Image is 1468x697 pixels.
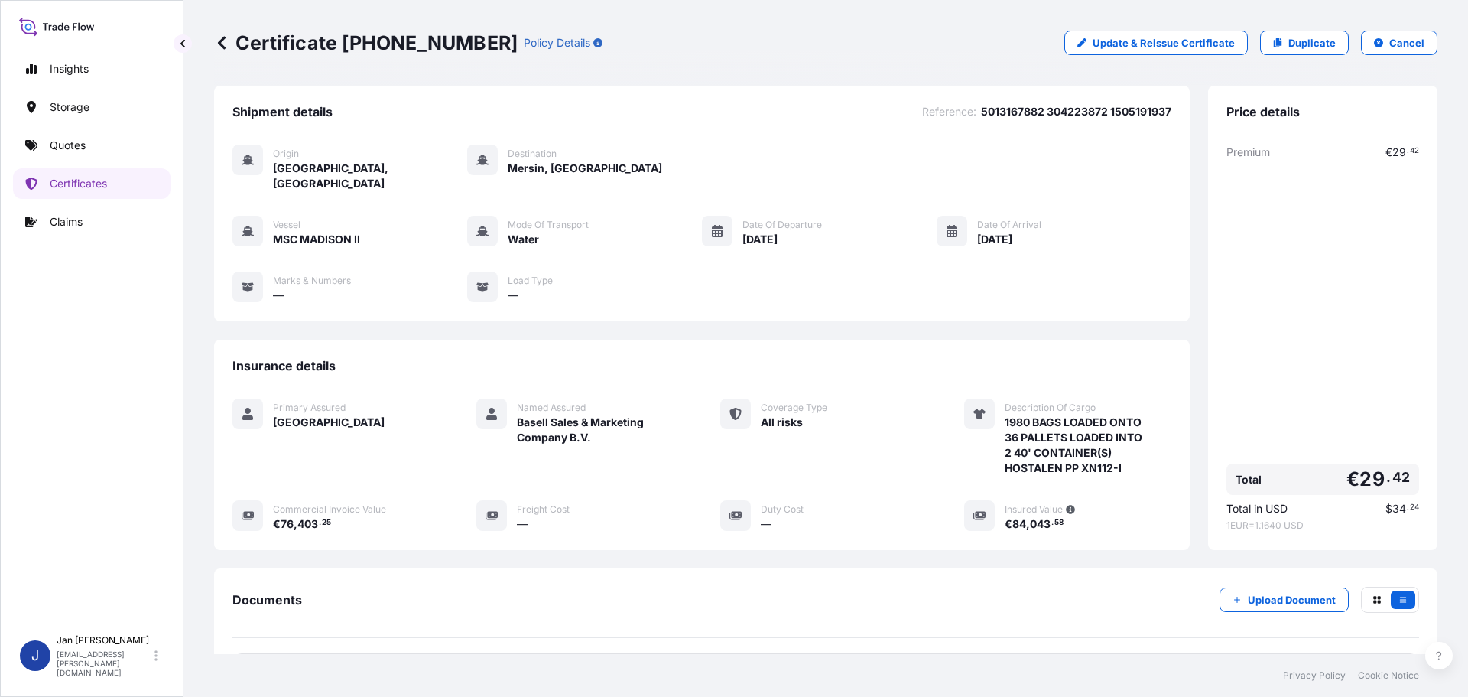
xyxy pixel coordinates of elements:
[1005,503,1063,516] span: Insured Value
[1064,31,1248,55] a: Update & Reissue Certificate
[508,232,539,247] span: Water
[508,288,518,303] span: —
[1407,148,1409,154] span: .
[981,104,1171,119] span: 5013167882 304223872 1505191937
[742,232,778,247] span: [DATE]
[13,130,171,161] a: Quotes
[1386,473,1391,482] span: .
[57,650,151,677] p: [EMAIL_ADDRESS][PERSON_NAME][DOMAIN_NAME]
[273,288,284,303] span: —
[294,519,297,529] span: ,
[1389,35,1424,50] p: Cancel
[761,402,827,414] span: Coverage Type
[517,503,570,516] span: Freight Cost
[517,415,684,445] span: Basell Sales & Marketing Company B.V.
[297,519,318,529] span: 403
[50,61,89,77] p: Insights
[1385,147,1392,158] span: €
[319,520,321,526] span: .
[1054,520,1064,526] span: 58
[1361,31,1437,55] button: Cancel
[13,168,171,199] a: Certificates
[50,214,83,230] p: Claims
[508,161,662,176] span: Mersin, [GEOGRAPHIC_DATA]
[1005,402,1096,414] span: Description Of Cargo
[50,176,107,191] p: Certificates
[1226,145,1270,160] span: Premium
[13,92,171,122] a: Storage
[1226,501,1288,516] span: Total in USD
[273,503,386,516] span: Commercial Invoice Value
[1283,669,1346,682] a: Privacy Policy
[1226,104,1300,119] span: Price details
[57,634,151,647] p: Jan [PERSON_NAME]
[508,148,557,160] span: Destination
[1005,415,1142,476] span: 1980 BAGS LOADED ONTO 36 PALLETS LOADED INTO 2 40' CONTAINER(S) HOSTALEN PP XN112-I
[1012,519,1026,529] span: 84
[1236,472,1262,487] span: Total
[13,54,171,84] a: Insights
[273,402,346,414] span: Primary Assured
[1005,519,1012,529] span: €
[1407,505,1409,510] span: .
[232,592,302,607] span: Documents
[524,35,590,50] p: Policy Details
[273,275,351,287] span: Marks & Numbers
[273,519,281,529] span: €
[508,275,553,287] span: Load Type
[1288,35,1336,50] p: Duplicate
[1346,470,1359,489] span: €
[1359,470,1384,489] span: 29
[1410,505,1419,510] span: 24
[1220,588,1349,612] button: Upload Document
[761,415,803,430] span: All risks
[1051,520,1054,526] span: .
[1093,35,1235,50] p: Update & Reissue Certificate
[50,99,89,115] p: Storage
[1260,31,1349,55] a: Duplicate
[1026,519,1030,529] span: ,
[1030,519,1051,529] span: 043
[1392,473,1410,482] span: 42
[273,232,360,247] span: MSC MADISON II
[232,104,333,119] span: Shipment details
[922,104,976,119] span: Reference :
[1248,592,1336,607] p: Upload Document
[322,520,331,526] span: 25
[273,219,300,231] span: Vessel
[50,138,86,153] p: Quotes
[977,219,1041,231] span: Date of Arrival
[761,516,771,532] span: —
[232,358,336,373] span: Insurance details
[273,161,467,191] span: [GEOGRAPHIC_DATA], [GEOGRAPHIC_DATA]
[273,415,385,430] span: [GEOGRAPHIC_DATA]
[281,519,294,529] span: 76
[761,503,804,516] span: Duty Cost
[1226,519,1419,532] span: 1 EUR = 1.1640 USD
[1392,503,1406,514] span: 34
[508,219,589,231] span: Mode of Transport
[1358,669,1419,682] a: Cookie Notice
[13,207,171,237] a: Claims
[1410,148,1419,154] span: 42
[517,516,528,532] span: —
[31,648,39,663] span: J
[742,219,822,231] span: Date of Departure
[273,148,299,160] span: Origin
[977,232,1012,247] span: [DATE]
[517,402,586,414] span: Named Assured
[1385,503,1392,514] span: $
[214,31,518,55] p: Certificate [PHONE_NUMBER]
[1392,147,1406,158] span: 29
